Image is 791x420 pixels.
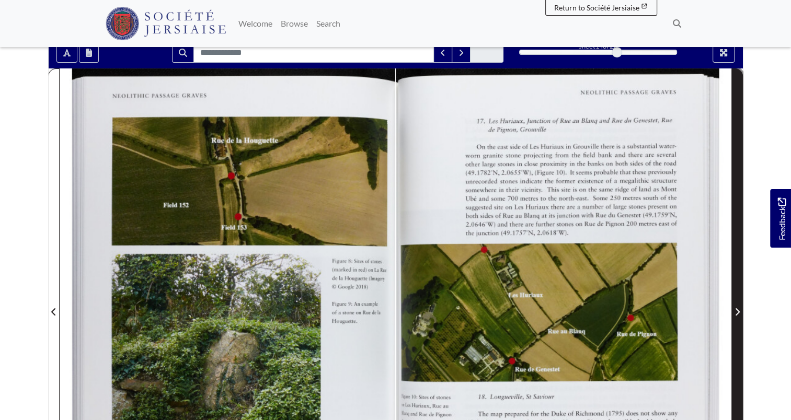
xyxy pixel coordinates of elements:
[452,43,471,63] button: Next Match
[277,13,312,34] a: Browse
[79,43,99,63] button: Open transcription window
[775,197,788,240] span: Feedback
[106,7,226,40] img: Société Jersiaise
[554,3,639,12] span: Return to Société Jersiaise
[312,13,345,34] a: Search
[770,189,791,248] a: Would you like to provide feedback?
[433,43,452,63] button: Previous Match
[172,43,194,63] button: Search
[234,13,277,34] a: Welcome
[713,43,735,63] button: Full screen mode
[106,4,226,43] a: Société Jersiaise logo
[56,43,77,63] button: Toggle text selection (Alt+T)
[193,43,434,63] input: Search for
